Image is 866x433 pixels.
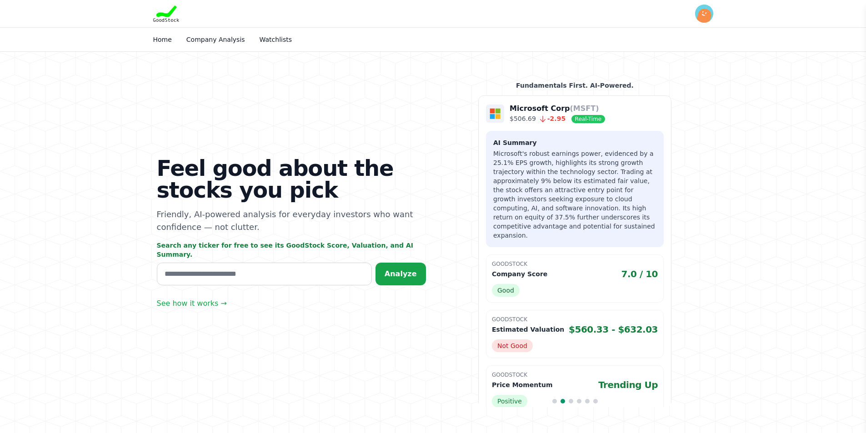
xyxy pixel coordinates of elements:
[157,157,426,201] h1: Feel good about the stocks you pick
[153,36,172,43] a: Home
[478,95,671,425] div: 2 / 6
[561,399,565,403] span: Go to slide 2
[552,399,557,403] span: Go to slide 1
[492,371,658,378] p: GoodStock
[385,269,417,278] span: Analyze
[492,269,547,279] p: Company Score
[570,104,599,113] span: (MSFT)
[492,395,527,408] span: Positive
[486,105,504,123] img: Company Logo
[598,378,658,391] span: Trending Up
[492,339,533,352] span: Not Good
[585,399,590,403] span: Go to slide 5
[536,115,566,122] span: -2.95
[510,103,605,114] p: Microsoft Corp
[569,323,658,336] span: $560.33 - $632.03
[157,298,227,309] a: See how it works →
[695,5,713,23] img: invitee
[571,115,605,123] span: Real-Time
[569,399,573,403] span: Go to slide 3
[260,36,292,43] a: Watchlists
[621,268,658,280] span: 7.0 / 10
[492,316,658,323] p: GoodStock
[153,5,180,22] img: Goodstock Logo
[593,399,598,403] span: Go to slide 6
[492,325,564,334] p: Estimated Valuation
[375,263,426,285] button: Analyze
[492,260,658,268] p: GoodStock
[492,380,552,389] p: Price Momentum
[493,138,656,147] h3: AI Summary
[492,284,520,297] span: Good
[478,81,671,90] p: Fundamentals First. AI-Powered.
[157,241,426,259] p: Search any ticker for free to see its GoodStock Score, Valuation, and AI Summary.
[186,36,245,43] a: Company Analysis
[493,149,656,240] p: Microsoft's robust earnings power, evidenced by a 25.1% EPS growth, highlights its strong growth ...
[577,399,581,403] span: Go to slide 4
[157,208,426,234] p: Friendly, AI-powered analysis for everyday investors who want confidence — not clutter.
[510,114,605,124] p: $506.69
[478,95,671,425] a: Company Logo Microsoft Corp(MSFT) $506.69 -2.95 Real-Time AI Summary Microsoft's robust earnings ...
